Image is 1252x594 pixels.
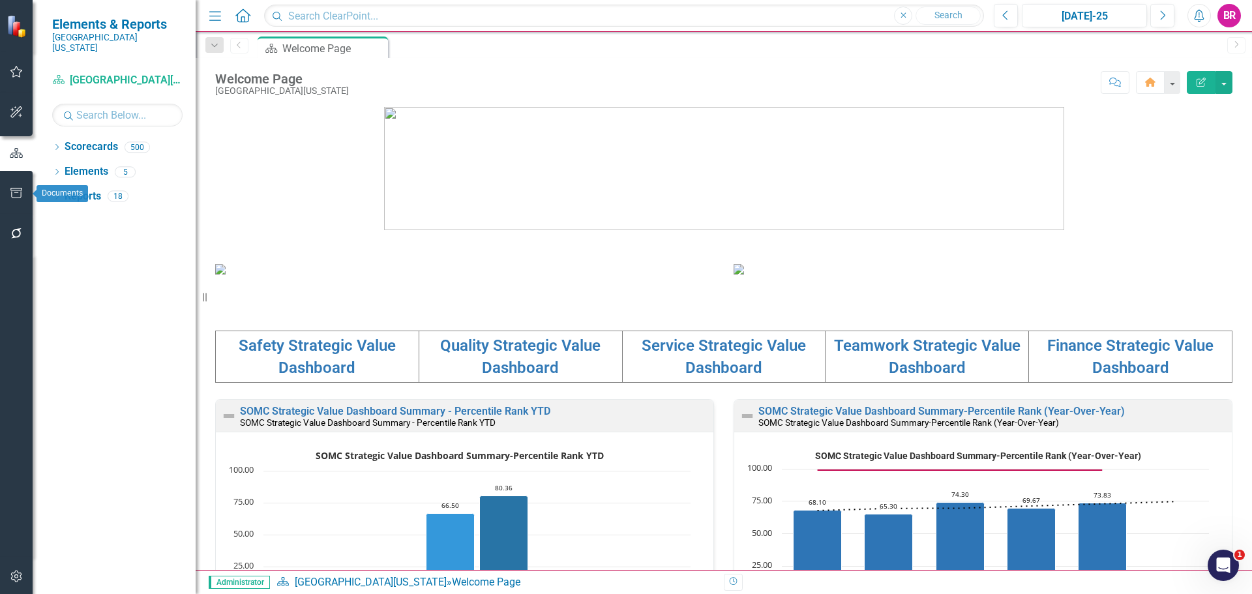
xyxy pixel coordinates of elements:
[125,141,150,153] div: 500
[240,405,550,417] a: SOMC Strategic Value Dashboard Summary - Percentile Rank YTD
[452,576,520,588] div: Welcome Page
[815,468,1105,473] g: Goal, series 2 of 3. Line with 6 data points.
[215,72,349,86] div: Welcome Page
[951,490,969,499] text: 74.30
[37,185,88,202] div: Documents
[52,104,183,126] input: Search Below...
[734,264,744,275] img: download%20somc%20strategic%20values%20v2.png
[758,417,1059,428] small: SOMC Strategic Value Dashboard Summary-Percentile Rank (Year-Over-Year)
[209,576,270,589] span: Administrator
[264,5,984,27] input: Search ClearPoint...
[739,408,755,424] img: Not Defined
[215,264,226,275] img: download%20somc%20mission%20vision.png
[52,73,183,88] a: [GEOGRAPHIC_DATA][US_STATE]
[215,86,349,96] div: [GEOGRAPHIC_DATA][US_STATE]
[495,483,513,492] text: 80.36
[52,16,183,32] span: Elements & Reports
[752,559,772,571] text: 25.00
[233,559,254,571] text: 25.00
[815,451,1141,461] text: SOMC Strategic Value Dashboard Summary-Percentile Rank (Year-Over-Year)
[880,501,897,511] text: 65.30
[809,497,826,507] text: 68.10
[934,10,962,20] span: Search
[1022,496,1040,505] text: 69.67
[65,140,118,155] a: Scorecards
[7,14,29,37] img: ClearPoint Strategy
[752,527,772,539] text: 50.00
[916,7,981,25] button: Search
[752,494,772,506] text: 75.00
[115,166,136,177] div: 5
[1234,550,1245,560] span: 1
[276,575,714,590] div: »
[229,464,254,475] text: 100.00
[282,40,385,57] div: Welcome Page
[295,576,447,588] a: [GEOGRAPHIC_DATA][US_STATE]
[1022,4,1147,27] button: [DATE]-25
[221,408,237,424] img: Not Defined
[1208,550,1239,581] iframe: Intercom live chat
[233,527,254,539] text: 50.00
[316,449,604,462] text: SOMC Strategic Value Dashboard Summary-Percentile Rank YTD
[440,336,601,377] a: Quality Strategic Value Dashboard
[834,336,1021,377] a: Teamwork Strategic Value Dashboard
[384,107,1064,230] img: download%20somc%20logo%20v2.png
[108,191,128,202] div: 18
[240,417,496,428] small: SOMC Strategic Value Dashboard Summary - Percentile Rank YTD
[758,405,1125,417] a: SOMC Strategic Value Dashboard Summary-Percentile Rank (Year-Over-Year)
[642,336,806,377] a: Service Strategic Value Dashboard
[1026,8,1142,24] div: [DATE]-25
[65,164,108,179] a: Elements
[747,462,772,473] text: 100.00
[52,32,183,53] small: [GEOGRAPHIC_DATA][US_STATE]
[1094,490,1111,499] text: 73.83
[441,501,459,510] text: 66.50
[239,336,396,377] a: Safety Strategic Value Dashboard
[1047,336,1214,377] a: Finance Strategic Value Dashboard
[1217,4,1241,27] button: BR
[233,496,254,507] text: 75.00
